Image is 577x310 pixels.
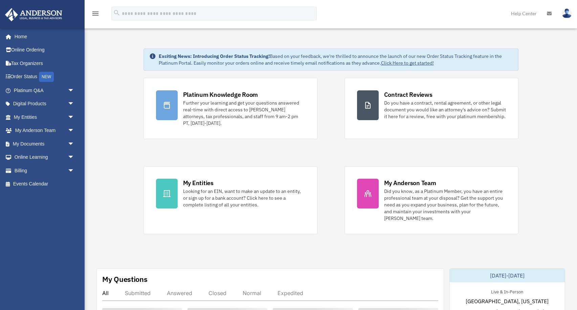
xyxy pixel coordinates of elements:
div: All [102,290,109,296]
div: Platinum Knowledge Room [183,90,258,99]
span: arrow_drop_down [68,164,81,178]
span: arrow_drop_down [68,137,81,151]
div: Submitted [125,290,151,296]
a: My Anderson Teamarrow_drop_down [5,124,85,137]
a: Tax Organizers [5,57,85,70]
a: Contract Reviews Do you have a contract, rental agreement, or other legal document you would like... [345,78,518,139]
div: Do you have a contract, rental agreement, or other legal document you would like an attorney's ad... [384,99,506,120]
div: Expedited [278,290,303,296]
a: Platinum Knowledge Room Further your learning and get your questions answered real-time with dire... [143,78,317,139]
div: Normal [243,290,261,296]
span: [GEOGRAPHIC_DATA], [US_STATE] [466,297,549,305]
div: Live & In-Person [486,288,529,295]
img: Anderson Advisors Platinum Portal [3,8,64,21]
a: Online Learningarrow_drop_down [5,151,85,164]
div: Contract Reviews [384,90,432,99]
a: Order StatusNEW [5,70,85,84]
a: menu [91,12,99,18]
a: Billingarrow_drop_down [5,164,85,177]
strong: Exciting News: Introducing Order Status Tracking! [159,53,270,59]
div: Based on your feedback, we're thrilled to announce the launch of our new Order Status Tracking fe... [159,53,513,66]
div: NEW [39,72,54,82]
span: arrow_drop_down [68,151,81,164]
div: My Entities [183,179,214,187]
span: arrow_drop_down [68,110,81,124]
div: Closed [208,290,226,296]
div: Looking for an EIN, want to make an update to an entity, or sign up for a bank account? Click her... [183,188,305,208]
a: My Entitiesarrow_drop_down [5,110,85,124]
div: Answered [167,290,192,296]
a: Platinum Q&Aarrow_drop_down [5,84,85,97]
i: search [113,9,120,17]
a: Digital Productsarrow_drop_down [5,97,85,111]
i: menu [91,9,99,18]
img: User Pic [562,8,572,18]
div: Further your learning and get your questions answered real-time with direct access to [PERSON_NAM... [183,99,305,127]
div: [DATE]-[DATE] [450,269,565,282]
div: Did you know, as a Platinum Member, you have an entire professional team at your disposal? Get th... [384,188,506,222]
a: Online Ordering [5,43,85,57]
span: arrow_drop_down [68,84,81,97]
a: My Entities Looking for an EIN, want to make an update to an entity, or sign up for a bank accoun... [143,166,317,234]
a: My Anderson Team Did you know, as a Platinum Member, you have an entire professional team at your... [345,166,518,234]
a: Home [5,30,81,43]
a: Click Here to get started! [381,60,434,66]
a: Events Calendar [5,177,85,191]
span: arrow_drop_down [68,124,81,138]
div: My Anderson Team [384,179,436,187]
span: arrow_drop_down [68,97,81,111]
div: My Questions [102,274,148,284]
a: My Documentsarrow_drop_down [5,137,85,151]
